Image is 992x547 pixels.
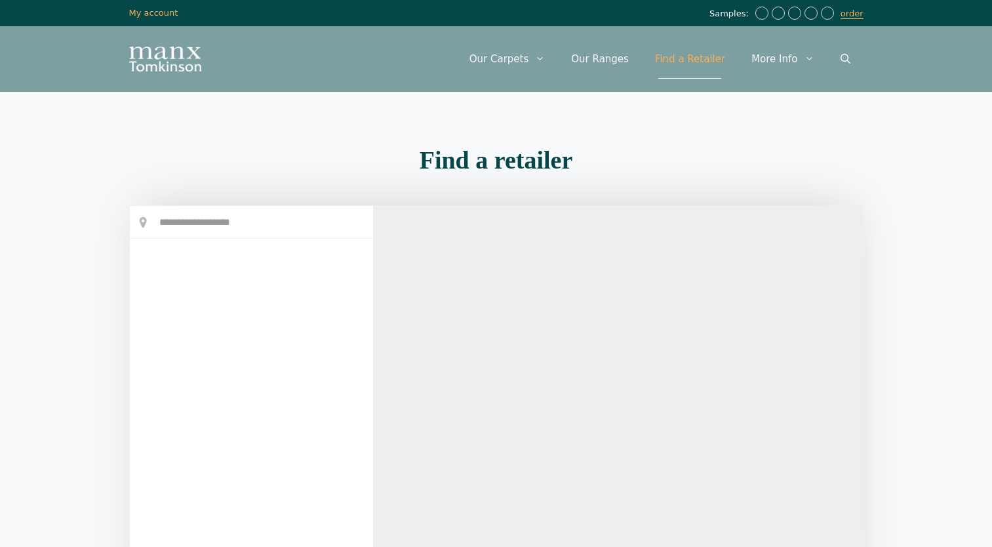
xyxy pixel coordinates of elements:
[642,39,738,79] a: Find a Retailer
[129,148,863,172] h2: Find a retailer
[827,39,863,79] a: Open Search Bar
[456,39,863,79] nav: Primary
[558,39,642,79] a: Our Ranges
[456,39,559,79] a: Our Carpets
[129,47,201,71] img: Manx Tomkinson
[738,39,827,79] a: More Info
[709,9,752,20] span: Samples:
[841,9,863,19] a: order
[129,8,178,18] a: My account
